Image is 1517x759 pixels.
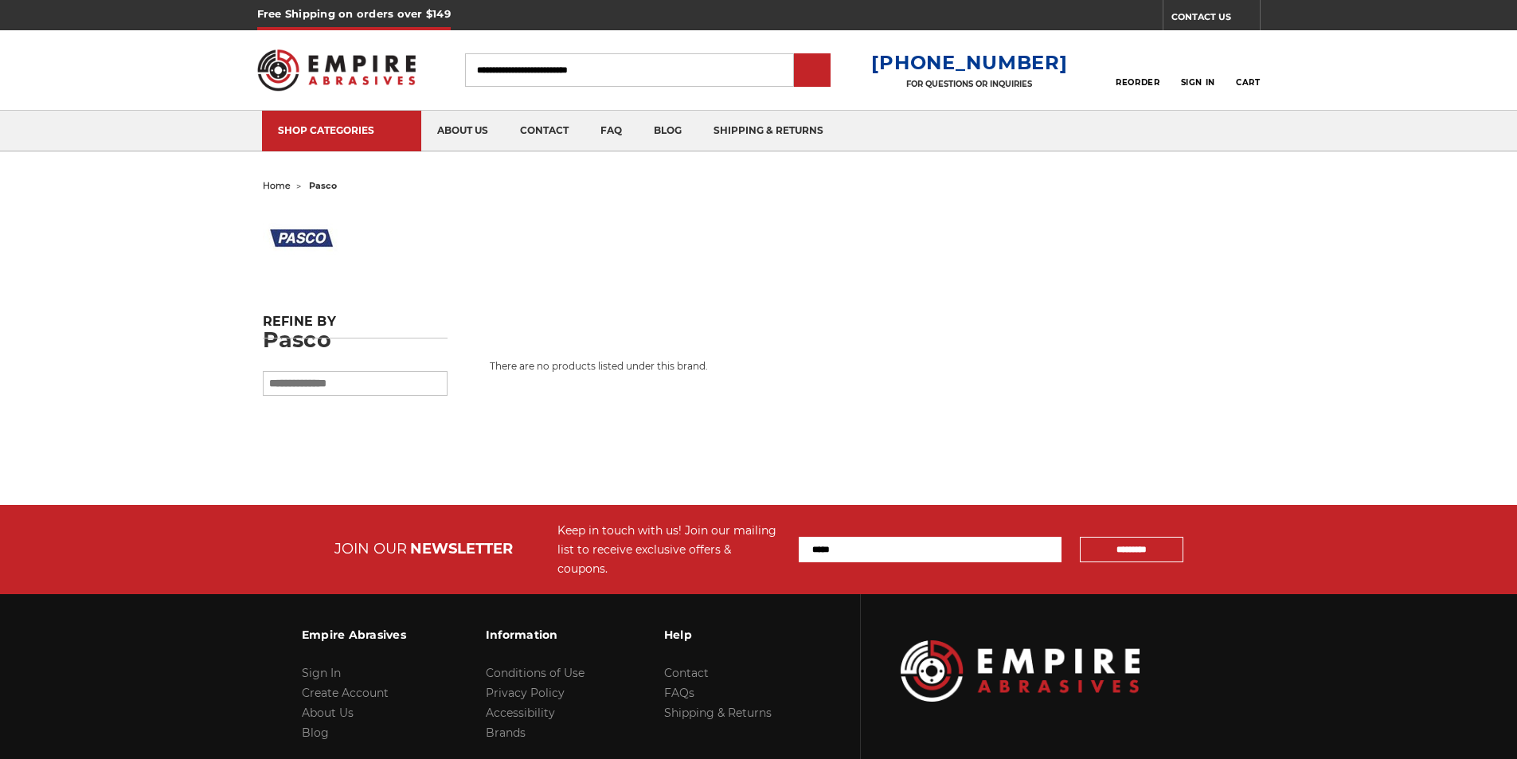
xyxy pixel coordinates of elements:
a: Brands [486,726,526,740]
a: faq [585,111,638,151]
a: [PHONE_NUMBER] [871,51,1067,74]
span: JOIN OUR [334,540,407,558]
a: Cart [1236,53,1260,88]
a: shipping & returns [698,111,839,151]
span: Cart [1236,77,1260,88]
img: Empire Abrasives Logo Image [901,640,1140,702]
h5: Refine by [263,314,448,338]
span: NEWSLETTER [410,540,513,558]
input: Submit [796,55,828,87]
a: about us [421,111,504,151]
a: Create Account [302,686,389,700]
a: contact [504,111,585,151]
h1: Pasco [263,329,1255,350]
img: Empire Abrasives [257,39,416,101]
a: Conditions of Use [486,666,585,680]
a: Accessibility [486,706,555,720]
a: Sign In [302,666,341,680]
h3: Information [486,618,585,651]
h3: Help [664,618,772,651]
span: Sign In [1181,77,1215,88]
a: Contact [664,666,709,680]
p: FOR QUESTIONS OR INQUIRIES [871,79,1067,89]
a: blog [638,111,698,151]
a: Reorder [1116,53,1159,87]
span: pasco [309,180,337,191]
a: Shipping & Returns [664,706,772,720]
div: SHOP CATEGORIES [278,124,405,136]
img: pasco%20logo_1427640456__88397.original.jpg [263,198,342,277]
span: Reorder [1116,77,1159,88]
div: Keep in touch with us! Join our mailing list to receive exclusive offers & coupons. [557,521,783,578]
a: FAQs [664,686,694,700]
a: About Us [302,706,354,720]
a: home [263,180,291,191]
a: Blog [302,726,329,740]
a: Privacy Policy [486,686,565,700]
h3: Empire Abrasives [302,618,406,651]
a: CONTACT US [1171,8,1260,30]
p: There are no products listed under this brand. [490,359,1255,374]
